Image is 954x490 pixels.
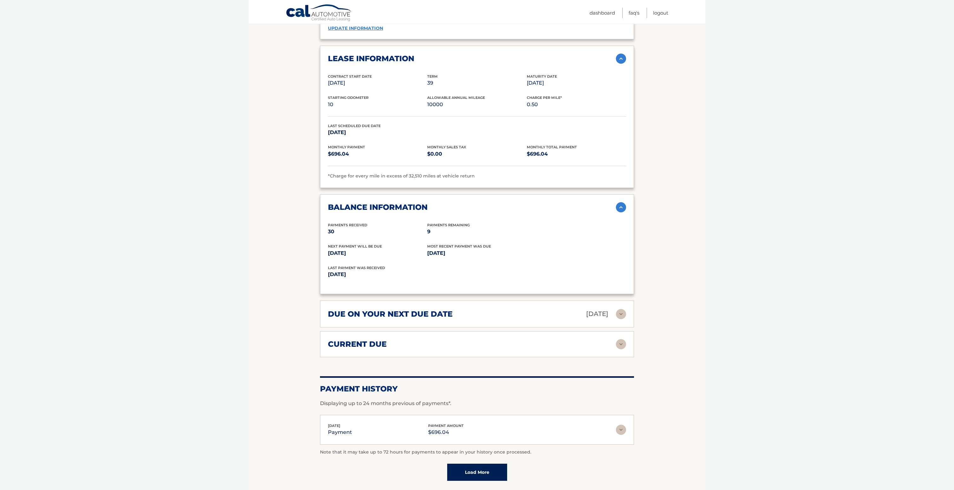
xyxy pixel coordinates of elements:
p: [DATE] [427,249,526,258]
img: accordion-active.svg [616,202,626,212]
span: Last Scheduled Due Date [328,124,381,128]
img: accordion-rest.svg [616,425,626,435]
p: [DATE] [586,308,608,319]
a: Cal Automotive [286,4,352,23]
a: Logout [653,8,668,18]
p: [DATE] [328,270,477,279]
p: payment [328,428,352,437]
p: $696.04 [428,428,464,437]
span: Monthly Payment [328,145,365,149]
p: $0.00 [427,150,526,158]
p: 10 [328,100,427,109]
p: 30 [328,227,427,236]
span: Last Payment was received [328,266,385,270]
p: [DATE] [328,249,427,258]
span: Payments Received [328,223,367,227]
span: Term [427,74,438,79]
span: Maturity Date [527,74,557,79]
p: Displaying up to 24 months previous of payments*. [320,400,634,407]
a: update information [328,25,383,31]
h2: current due [328,339,387,349]
span: Payments Remaining [427,223,470,227]
span: Next Payment will be due [328,244,382,248]
a: Load More [447,464,507,481]
h2: due on your next due date [328,309,453,319]
p: [DATE] [328,79,427,87]
span: Monthly Sales Tax [427,145,466,149]
p: 39 [427,79,526,87]
span: Allowable Annual Mileage [427,95,485,100]
span: Contract Start Date [328,74,372,79]
span: Monthly Total Payment [527,145,577,149]
span: Most Recent Payment Was Due [427,244,491,248]
h2: balance information [328,203,428,212]
a: FAQ's [629,8,639,18]
p: Note that it may take up to 72 hours for payments to appear in your history once processed. [320,448,634,456]
p: 9 [427,227,526,236]
p: $696.04 [527,150,626,158]
h2: lease information [328,54,414,63]
p: 10000 [427,100,526,109]
p: $696.04 [328,150,427,158]
p: 0.50 [527,100,626,109]
span: Charge Per Mile* [527,95,562,100]
span: Starting Odometer [328,95,369,100]
img: accordion-active.svg [616,54,626,64]
h2: Payment History [320,384,634,394]
span: payment amount [428,423,464,428]
img: accordion-rest.svg [616,339,626,349]
img: accordion-rest.svg [616,309,626,319]
span: [DATE] [328,423,340,428]
a: Dashboard [590,8,615,18]
p: [DATE] [527,79,626,87]
p: [DATE] [328,128,427,137]
span: *Charge for every mile in excess of 32,510 miles at vehicle return [328,173,475,179]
